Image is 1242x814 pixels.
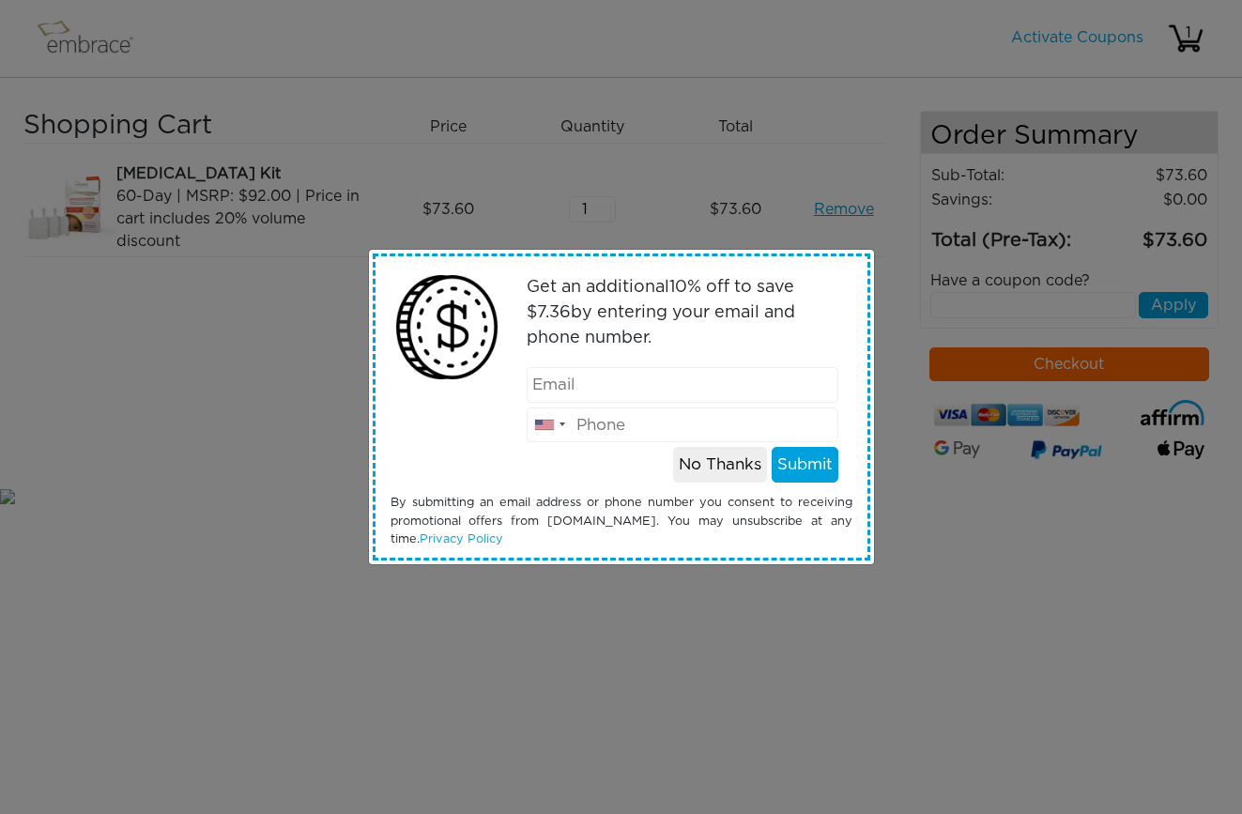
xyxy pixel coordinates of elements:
p: Get an additional % off to save $ by entering your email and phone number. [527,275,838,351]
button: No Thanks [673,447,767,483]
span: 10 [669,279,687,296]
div: By submitting an email address or phone number you consent to receiving promotional offers from [... [376,494,866,548]
a: Privacy Policy [420,533,503,545]
input: Phone [527,407,838,443]
img: money2.png [386,266,509,389]
span: 7.36 [537,304,571,321]
input: Email [527,367,838,403]
div: United States: +1 [528,408,571,442]
button: Submit [772,447,838,483]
